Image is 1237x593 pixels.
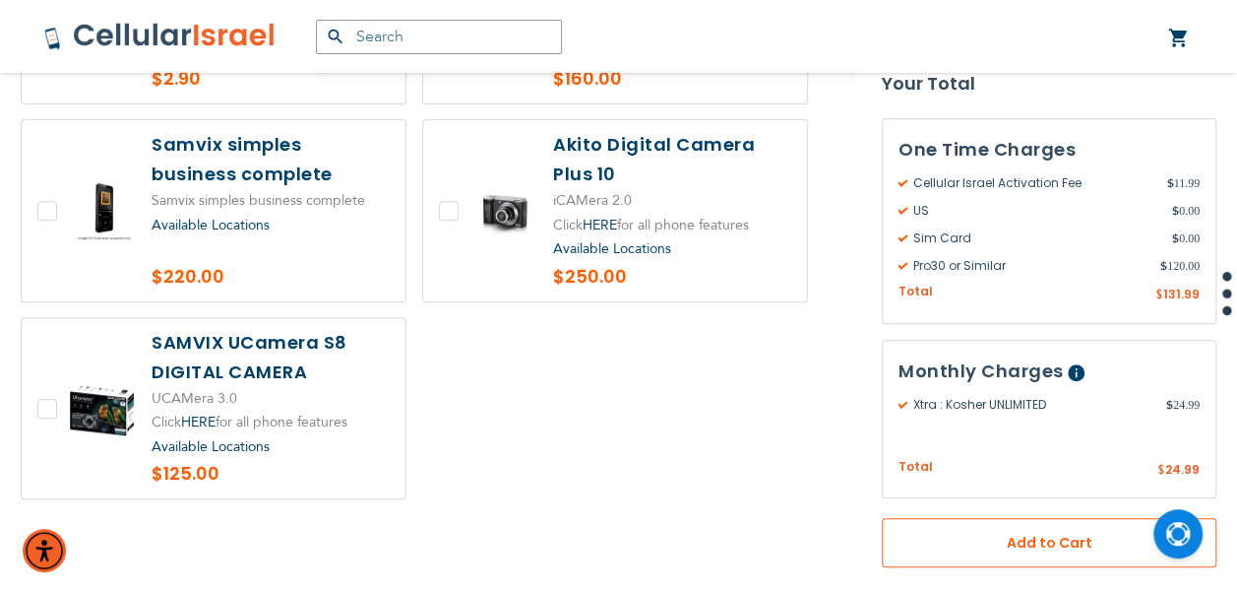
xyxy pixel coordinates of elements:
[898,458,933,477] span: Total
[316,20,562,54] input: Search
[23,529,66,572] div: Accessibility Menu
[898,174,1166,192] span: Cellular Israel Activation Fee
[1172,230,1179,247] span: $
[1166,174,1200,192] span: 11.99
[1163,286,1200,302] span: 131.99
[898,202,1172,220] span: US
[152,216,270,234] a: Available Locations
[898,257,1160,275] span: Pro30 or Similar
[898,283,933,301] span: Total
[882,518,1216,567] button: Add to Cart
[898,396,1166,414] span: Xtra : Kosher UNLIMITED
[1165,461,1200,478] span: 24.99
[947,533,1151,554] span: Add to Cart
[1068,364,1084,381] span: Help
[43,22,277,51] img: Cellular Israel
[898,135,1200,165] h3: One Time Charges
[1172,202,1179,220] span: $
[882,69,1216,99] strong: Your Total
[1172,230,1200,247] span: 0.00
[1157,462,1165,480] span: $
[1172,202,1200,220] span: 0.00
[583,216,617,234] a: HERE
[1160,257,1167,275] span: $
[553,239,671,258] a: Available Locations
[898,230,1172,247] span: Sim Card
[1160,257,1200,275] span: 120.00
[1166,174,1173,192] span: $
[1155,287,1163,304] span: $
[1166,396,1173,414] span: $
[898,359,1064,383] span: Monthly Charges
[152,437,270,456] a: Available Locations
[181,413,216,431] a: HERE
[1166,396,1200,414] span: 24.99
